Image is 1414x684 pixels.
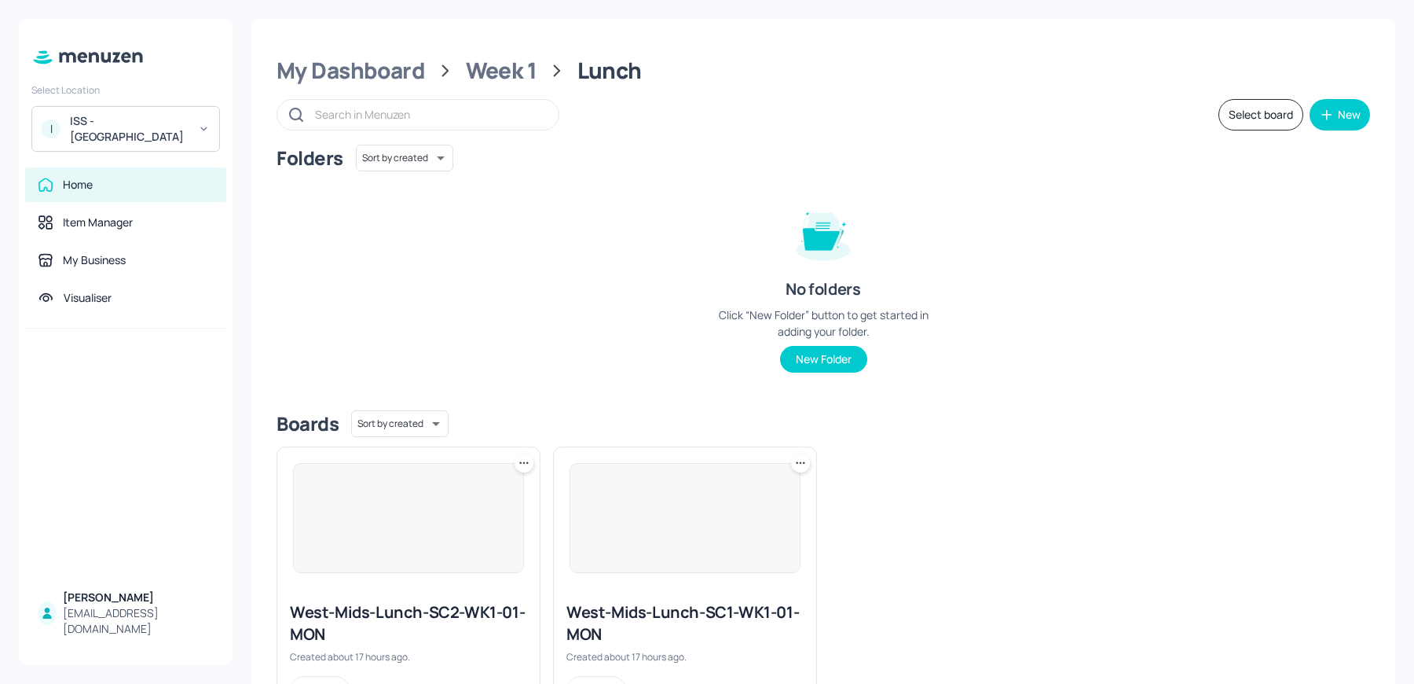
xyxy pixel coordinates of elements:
[315,103,543,126] input: Search in Menuzen
[70,113,189,145] div: ISS - [GEOGRAPHIC_DATA]
[577,57,642,85] div: Lunch
[63,215,133,230] div: Item Manager
[786,278,860,300] div: No folders
[290,601,527,645] div: West-Mids-Lunch-SC2-WK1-01-MON
[566,601,804,645] div: West-Mids-Lunch-SC1-WK1-01-MON
[277,411,339,436] div: Boards
[63,177,93,193] div: Home
[63,590,214,605] div: [PERSON_NAME]
[277,145,343,171] div: Folders
[31,83,220,97] div: Select Location
[42,120,60,138] div: I
[566,650,804,664] div: Created about 17 hours ago.
[780,346,867,373] button: New Folder
[63,605,214,637] div: [EMAIL_ADDRESS][DOMAIN_NAME]
[356,142,453,174] div: Sort by created
[1218,99,1303,131] button: Select board
[290,650,527,664] div: Created about 17 hours ago.
[784,193,863,272] img: folder-empty
[351,408,449,439] div: Sort by created
[64,290,112,306] div: Visualiser
[1338,109,1361,120] div: New
[705,307,941,340] div: Click “New Folder” button to get started in adding your folder.
[277,57,425,85] div: My Dashboard
[466,57,537,85] div: Week 1
[1310,99,1370,131] button: New
[63,252,126,268] div: My Business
